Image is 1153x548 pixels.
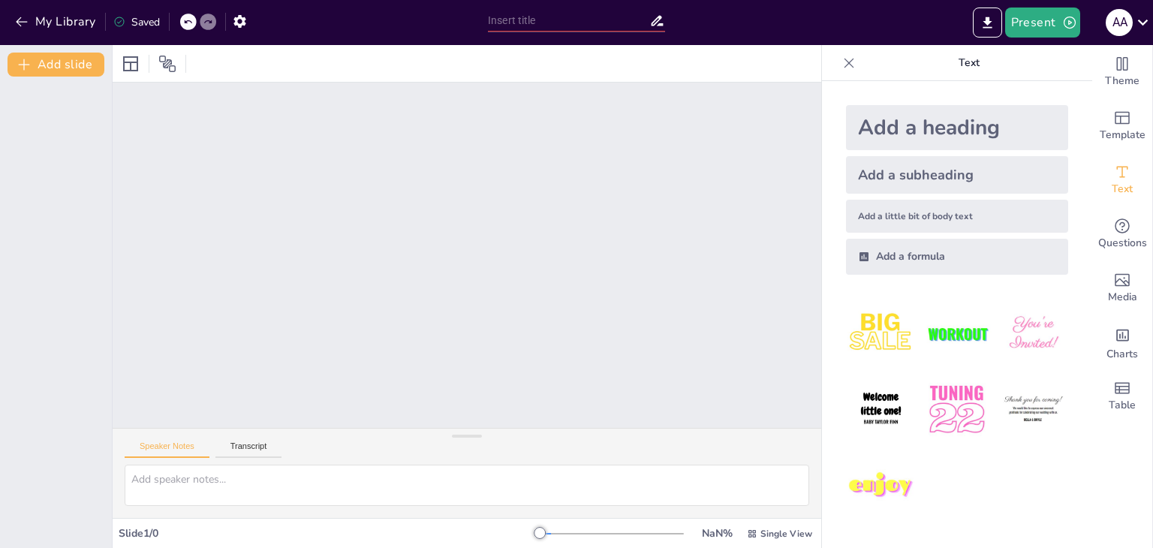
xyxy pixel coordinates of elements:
[488,10,649,32] input: Insert title
[1112,181,1133,197] span: Text
[215,441,282,458] button: Transcript
[11,10,102,34] button: My Library
[1005,8,1080,38] button: Present
[846,299,916,369] img: 1.jpeg
[1092,315,1152,369] div: Add charts and graphs
[699,526,735,540] div: NaN %
[846,200,1068,233] div: Add a little bit of body text
[1098,235,1147,251] span: Questions
[125,441,209,458] button: Speaker Notes
[1092,99,1152,153] div: Add ready made slides
[113,15,160,29] div: Saved
[1100,127,1145,143] span: Template
[119,526,540,540] div: Slide 1 / 0
[973,8,1002,38] button: Export to PowerPoint
[119,52,143,76] div: Layout
[846,239,1068,275] div: Add a formula
[1106,8,1133,38] button: A A
[1106,9,1133,36] div: A A
[922,299,992,369] img: 2.jpeg
[998,375,1068,444] img: 6.jpeg
[1092,261,1152,315] div: Add images, graphics, shapes or video
[1092,153,1152,207] div: Add text boxes
[846,156,1068,194] div: Add a subheading
[1108,289,1137,306] span: Media
[922,375,992,444] img: 5.jpeg
[1092,369,1152,423] div: Add a table
[846,375,916,444] img: 4.jpeg
[998,299,1068,369] img: 3.jpeg
[158,55,176,73] span: Position
[1092,207,1152,261] div: Get real-time input from your audience
[1106,346,1138,363] span: Charts
[846,105,1068,150] div: Add a heading
[8,53,104,77] button: Add slide
[861,45,1077,81] p: Text
[1105,73,1139,89] span: Theme
[846,451,916,521] img: 7.jpeg
[1109,397,1136,414] span: Table
[1092,45,1152,99] div: Change the overall theme
[760,528,812,540] span: Single View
